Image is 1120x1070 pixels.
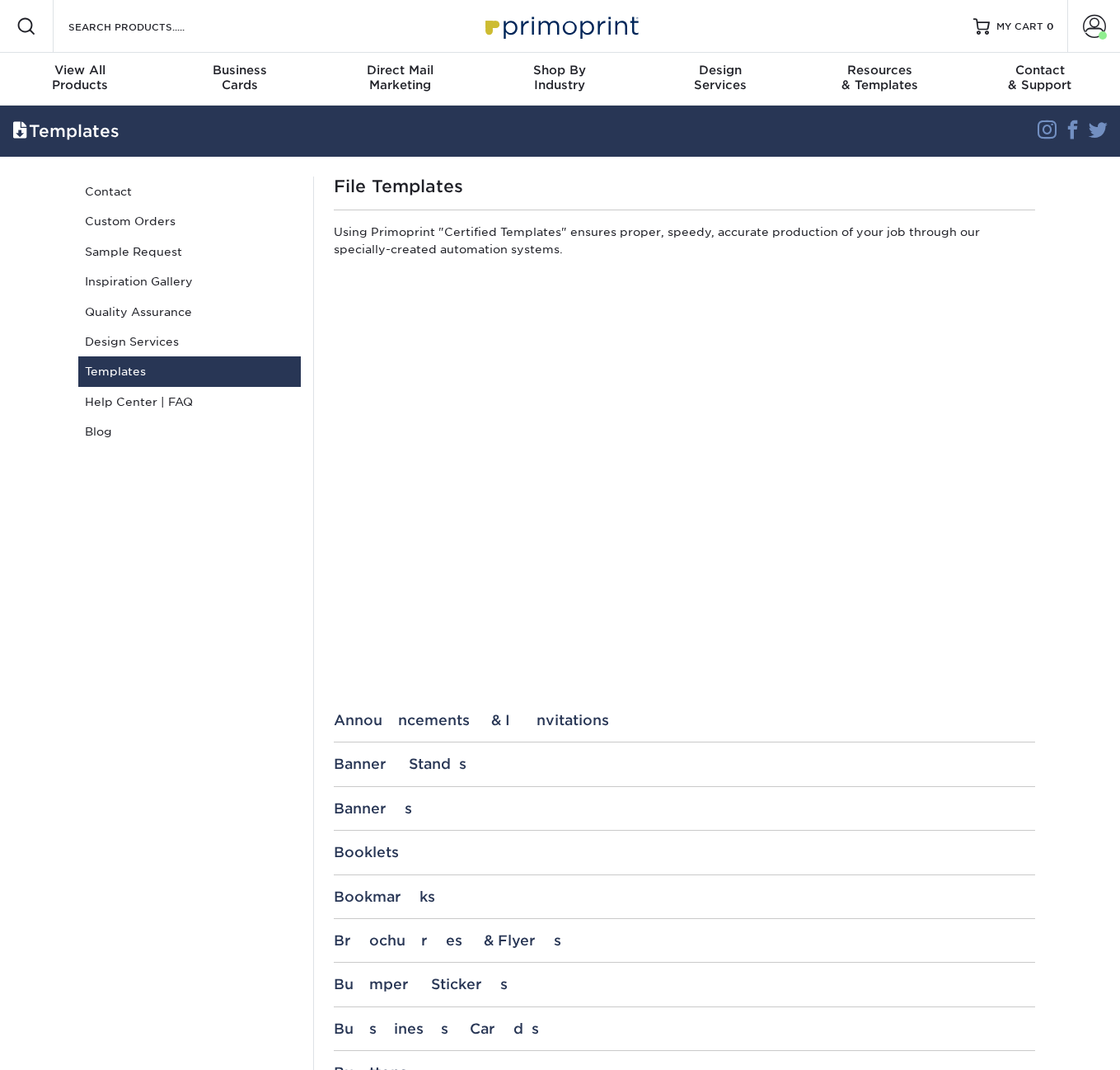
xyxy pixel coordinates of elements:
div: Announcements & Invitations [334,712,1035,728]
div: Booklets [334,844,1035,860]
div: & Templates [800,63,960,92]
a: Direct MailMarketing [320,53,480,106]
div: Banners [334,800,1035,817]
div: Banner Stands [334,756,1035,772]
span: Design [640,63,800,78]
span: Contact [960,63,1120,78]
a: Contact [78,177,301,206]
a: Custom Orders [78,206,301,236]
span: Resources [800,63,960,78]
a: Contact& Support [960,53,1120,106]
h1: File Templates [334,177,1035,196]
a: BusinessCards [160,53,320,106]
span: Shop By [480,63,640,78]
div: & Support [960,63,1120,92]
a: Inspiration Gallery [78,266,301,296]
span: MY CART [996,20,1043,34]
img: Primoprint [478,8,643,44]
a: Quality Assurance [78,297,301,327]
a: DesignServices [640,53,800,106]
div: Services [640,63,800,92]
div: Bumper Stickers [334,976,1035,992]
a: Blog [78,417,301,446]
div: Bookmarks [334,889,1035,905]
a: Design Services [78,327,301,356]
p: Using Primoprint "Certified Templates" ensures proper, speedy, accurate production of your job th... [334,224,1035,264]
div: Industry [480,63,640,92]
a: Resources& Templates [800,53,960,106]
a: Templates [78,356,301,386]
div: Cards [160,63,320,92]
span: Direct Mail [320,63,480,78]
div: Business Cards [334,1021,1035,1037]
a: Help Center | FAQ [78,387,301,417]
a: Shop ByIndustry [480,53,640,106]
input: SEARCH PRODUCTS..... [67,16,227,36]
span: 0 [1047,21,1054,32]
div: Marketing [320,63,480,92]
div: Brochures & Flyers [334,932,1035,949]
a: Sample Request [78,237,301,266]
span: Business [160,63,320,78]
